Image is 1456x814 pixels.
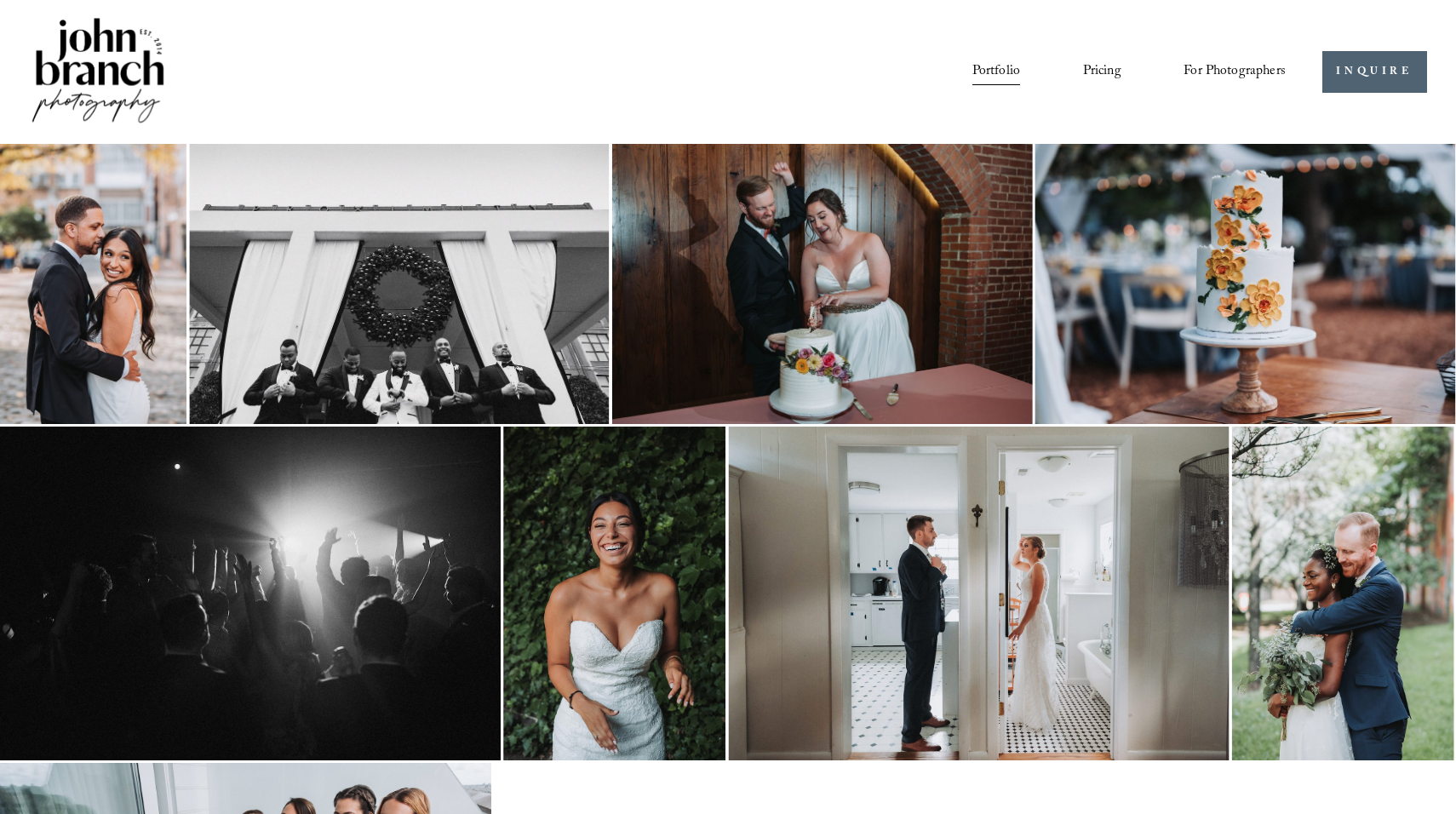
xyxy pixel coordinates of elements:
img: A bride in a white dress and a groom in a suit preparing in adjacent rooms with a bathroom and ki... [729,427,1230,760]
img: A bride and groom embrace outdoors, smiling; the bride holds a green bouquet, and the groom wears... [1232,427,1454,760]
span: For Photographers [1184,59,1286,85]
img: A couple is playfully cutting their wedding cake. The bride is wearing a white strapless gown, an... [612,144,1033,424]
img: A two-tiered white wedding cake decorated with yellow and orange flowers, placed on a wooden cake... [1035,144,1455,424]
a: folder dropdown [1184,57,1286,86]
a: Pricing [1083,57,1121,86]
img: John Branch IV Photography [29,14,167,129]
a: INQUIRE [1322,51,1427,93]
a: Portfolio [972,57,1020,86]
img: Group of men in tuxedos standing under a large wreath on a building's entrance. [189,144,609,424]
img: Smiling bride in strapless white dress with green leafy background. [503,427,725,760]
